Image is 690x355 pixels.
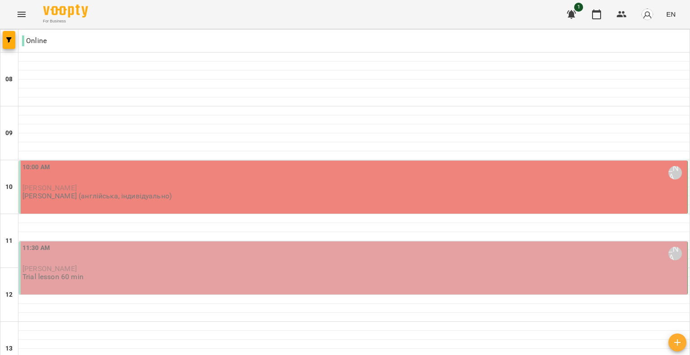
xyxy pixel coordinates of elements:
img: Voopty Logo [43,4,88,18]
label: 11:30 AM [22,243,50,253]
h6: 09 [5,128,13,138]
span: 1 [574,3,583,12]
p: [PERSON_NAME] (англійська, індивідуально) [22,192,172,200]
label: 10:00 AM [22,162,50,172]
span: EN [666,9,676,19]
img: avatar_s.png [641,8,654,21]
p: Trial lesson 60 min [22,273,84,280]
h6: 08 [5,75,13,84]
h6: 13 [5,344,13,354]
button: EN [663,6,679,22]
span: [PERSON_NAME] [22,264,77,273]
button: Menu [11,4,32,25]
h6: 11 [5,236,13,246]
button: Add lesson [668,333,686,351]
div: Гирич Кароліна (а) [668,247,682,260]
h6: 12 [5,290,13,300]
span: [PERSON_NAME] [22,184,77,192]
span: For Business [43,18,88,24]
h6: 10 [5,182,13,192]
p: Online [22,35,47,46]
div: Гирич Кароліна (а) [668,166,682,180]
